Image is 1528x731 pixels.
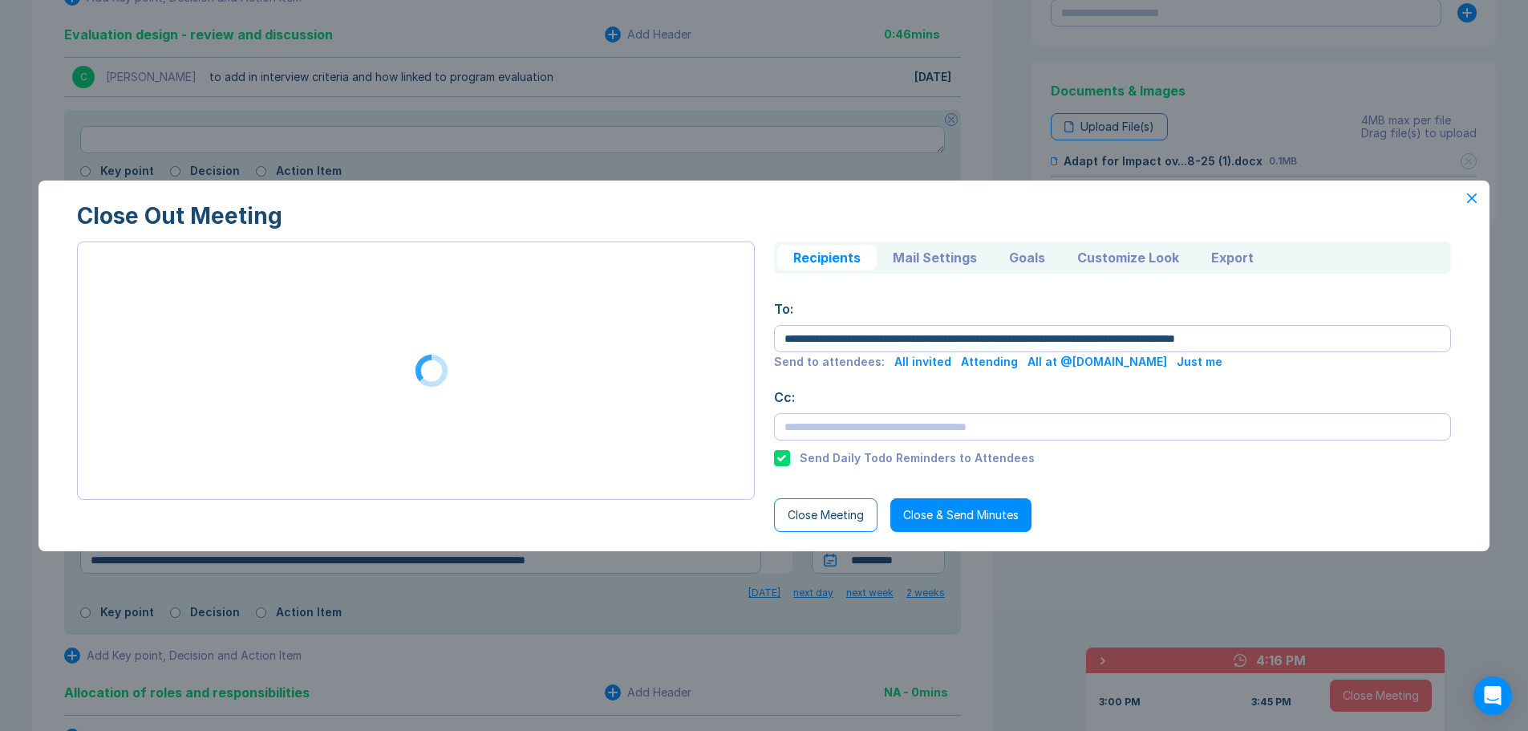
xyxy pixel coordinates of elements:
div: Open Intercom Messenger [1473,676,1512,715]
button: Goals [993,245,1061,270]
button: Export [1195,245,1270,270]
button: Mail Settings [877,245,993,270]
div: All invited [894,355,951,368]
div: Close Out Meeting [77,203,1452,229]
button: Close & Send Minutes [890,498,1032,532]
div: Send Daily Todo Reminders to Attendees [800,452,1035,465]
button: Customize Look [1061,245,1195,270]
div: Cc: [774,388,1452,407]
div: To: [774,299,1452,319]
button: Close Meeting [774,498,877,532]
div: All at @[DOMAIN_NAME] [1027,355,1167,368]
div: Just me [1177,355,1222,368]
div: Send to attendees: [774,355,885,368]
div: Attending [961,355,1018,368]
button: Recipients [777,245,877,270]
